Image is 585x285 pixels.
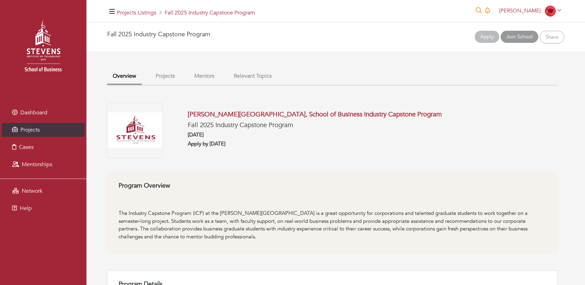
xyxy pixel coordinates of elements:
h5: Fall 2025 Industry Capstone Program [188,121,557,129]
span: Mentorships [22,161,52,168]
span: Projects [20,126,40,134]
a: Projects Listings [117,9,156,17]
h6: [DATE] [188,132,557,138]
img: Student-Icon-6b6867cbad302adf8029cb3ecf392088beec6a544309a027beb5b4b4576828a8.png [545,6,556,17]
h4: Fall 2025 Industry Capstone Program [107,31,210,41]
img: stevens_logo.png [7,12,80,85]
a: Cases [2,140,85,154]
button: Projects [150,69,180,84]
a: Fall 2025 Industry Capstone Program [165,9,255,17]
button: Relevant Topics [228,69,277,84]
h6: Program Overview [119,182,546,190]
button: Overview [107,69,142,85]
a: Mentorships [2,158,85,171]
h6: Apply by [DATE] [188,141,557,147]
div: The Industry Capstone Program (ICP) at the [PERSON_NAME][GEOGRAPHIC_DATA] is a great opportunity ... [119,209,546,240]
a: Projects [2,123,85,137]
a: Join School [501,31,538,43]
a: [PERSON_NAME][GEOGRAPHIC_DATA], School of Business Industry Capstone Program [188,110,442,119]
span: Cases [19,143,34,151]
button: Mentors [189,69,220,84]
a: Share [540,31,564,44]
span: Dashboard [20,109,47,116]
span: Network [22,187,43,195]
img: 2025-04-24%20134207.png [107,103,162,158]
span: Help [20,205,32,212]
a: Dashboard [2,106,85,120]
a: Help [2,201,85,215]
span: [PERSON_NAME] [499,7,541,14]
a: Network [2,184,85,198]
a: [PERSON_NAME] [496,7,564,14]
